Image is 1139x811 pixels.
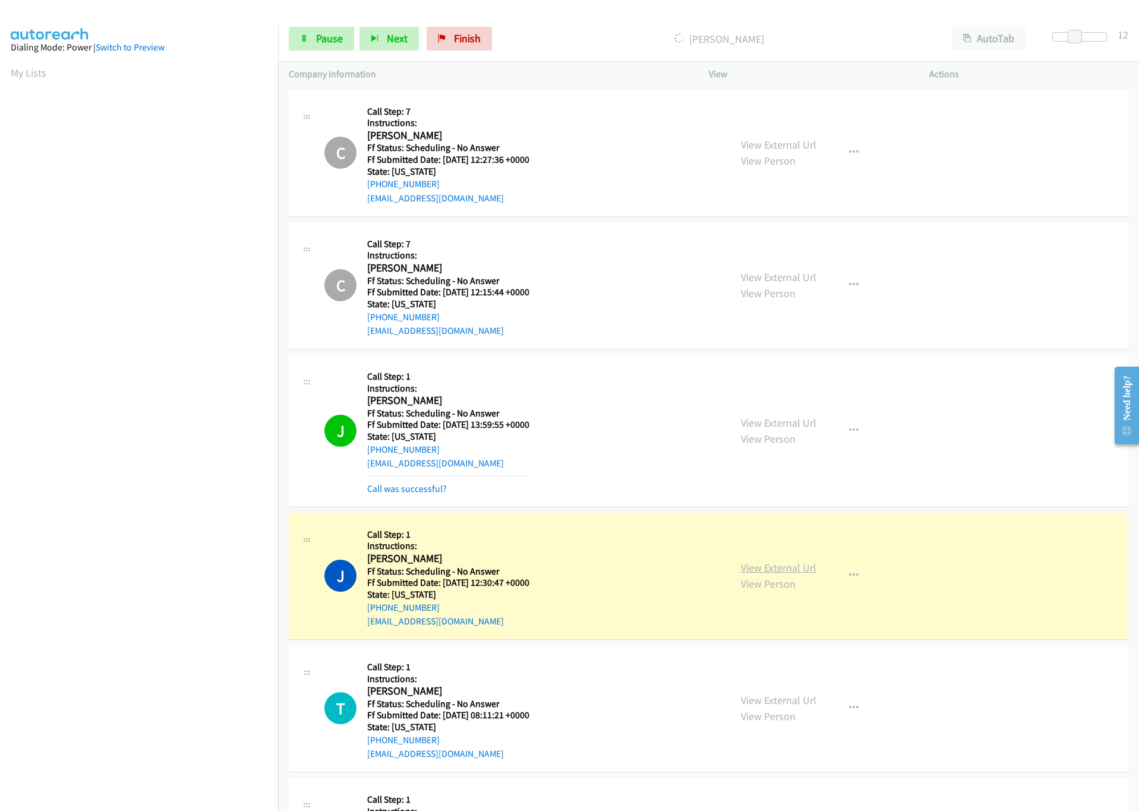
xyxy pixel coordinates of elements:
[324,137,356,169] h1: C
[367,457,504,469] a: [EMAIL_ADDRESS][DOMAIN_NAME]
[367,794,529,806] h5: Call Step: 1
[367,298,529,310] h5: State: [US_STATE]
[367,483,447,494] a: Call was successful?
[367,142,529,154] h5: Ff Status: Scheduling - No Answer
[367,394,529,408] h2: [PERSON_NAME]
[289,67,687,81] p: Company Information
[367,661,529,673] h5: Call Step: 1
[741,432,796,446] a: View Person
[367,311,440,323] a: [PHONE_NUMBER]
[367,286,529,298] h5: Ff Submitted Date: [DATE] 12:15:44 +0000
[952,27,1026,51] button: AutoTab
[96,42,165,53] a: Switch to Preview
[367,193,504,204] a: [EMAIL_ADDRESS][DOMAIN_NAME]
[359,27,419,51] button: Next
[741,577,796,591] a: View Person
[709,67,908,81] p: View
[387,31,408,45] span: Next
[367,684,529,698] h2: [PERSON_NAME]
[508,31,930,47] p: [PERSON_NAME]
[11,66,46,80] a: My Lists
[367,419,529,431] h5: Ff Submitted Date: [DATE] 13:59:55 +0000
[367,589,529,601] h5: State: [US_STATE]
[741,138,816,152] a: View External Url
[11,40,267,55] div: Dialing Mode: Power |
[367,734,440,746] a: [PHONE_NUMBER]
[367,444,440,455] a: [PHONE_NUMBER]
[454,31,481,45] span: Finish
[367,154,529,166] h5: Ff Submitted Date: [DATE] 12:27:36 +0000
[741,693,816,707] a: View External Url
[324,560,356,592] h1: J
[741,709,796,723] a: View Person
[324,415,356,447] h1: J
[11,91,278,656] iframe: Dialpad
[289,27,354,51] a: Pause
[367,325,504,336] a: [EMAIL_ADDRESS][DOMAIN_NAME]
[324,692,356,724] h1: T
[929,67,1128,81] p: Actions
[367,238,529,250] h5: Call Step: 7
[367,602,440,613] a: [PHONE_NUMBER]
[427,27,492,51] a: Finish
[741,154,796,168] a: View Person
[367,408,529,419] h5: Ff Status: Scheduling - No Answer
[367,529,529,541] h5: Call Step: 1
[367,106,529,118] h5: Call Step: 7
[367,166,529,178] h5: State: [US_STATE]
[741,270,816,284] a: View External Url
[367,250,529,261] h5: Instructions:
[1118,27,1128,43] div: 12
[324,269,356,301] h1: C
[367,566,529,578] h5: Ff Status: Scheduling - No Answer
[324,269,356,301] div: The call has been skipped
[367,616,504,627] a: [EMAIL_ADDRESS][DOMAIN_NAME]
[367,371,529,383] h5: Call Step: 1
[367,577,529,589] h5: Ff Submitted Date: [DATE] 12:30:47 +0000
[367,129,529,143] h2: [PERSON_NAME]
[367,709,529,721] h5: Ff Submitted Date: [DATE] 08:11:21 +0000
[741,286,796,300] a: View Person
[367,721,529,733] h5: State: [US_STATE]
[1105,358,1139,453] iframe: Resource Center
[367,698,529,710] h5: Ff Status: Scheduling - No Answer
[367,178,440,190] a: [PHONE_NUMBER]
[367,275,529,287] h5: Ff Status: Scheduling - No Answer
[741,561,816,575] a: View External Url
[367,552,529,566] h2: [PERSON_NAME]
[367,431,529,443] h5: State: [US_STATE]
[316,31,343,45] span: Pause
[367,117,529,129] h5: Instructions:
[367,383,529,395] h5: Instructions:
[367,261,529,275] h2: [PERSON_NAME]
[741,416,816,430] a: View External Url
[367,540,529,552] h5: Instructions:
[367,673,529,685] h5: Instructions:
[367,748,504,759] a: [EMAIL_ADDRESS][DOMAIN_NAME]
